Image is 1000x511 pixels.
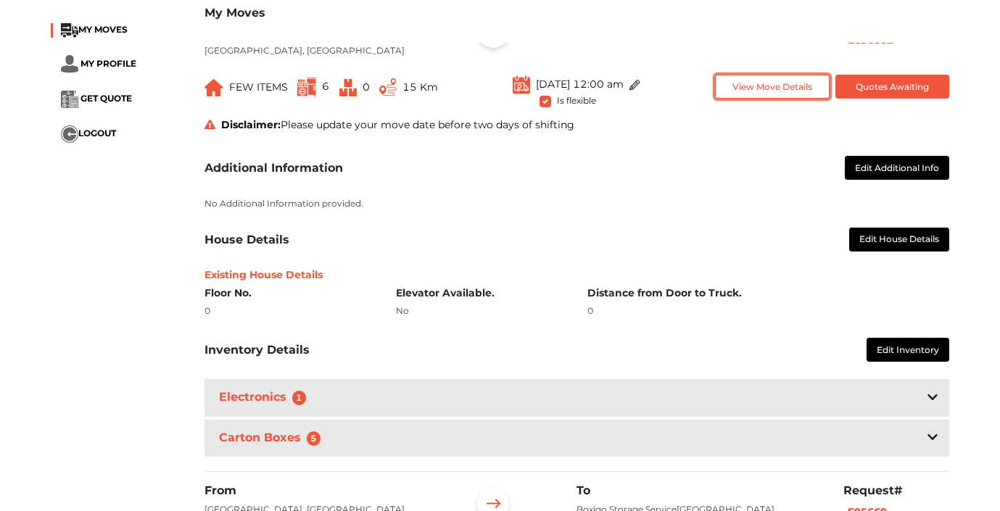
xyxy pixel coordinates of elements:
span: MY MOVES [78,24,128,35]
img: ... [61,23,78,38]
button: Edit Inventory [867,338,949,362]
span: 0 [363,80,370,94]
div: 0 [204,304,374,317]
p: [GEOGRAPHIC_DATA], [GEOGRAPHIC_DATA], [GEOGRAPHIC_DATA], [GEOGRAPHIC_DATA] [204,31,449,57]
button: Quotes Awaiting [835,75,949,99]
span: 6 [322,80,329,93]
span: MY PROFILE [80,58,136,69]
h6: To [577,483,822,497]
img: ... [379,78,397,96]
h3: Inventory Details [204,343,310,357]
a: ...MY MOVES [61,24,128,35]
span: 5 [307,431,321,446]
img: ... [339,79,357,96]
span: GET QUOTE [80,93,132,104]
span: 15 Km [402,80,438,94]
img: ... [297,78,316,96]
div: Please update your move date before two days of shifting [194,117,960,133]
h3: Electronics [216,387,315,408]
span: [DATE] 12:00 am [536,78,624,91]
h6: Request# [843,483,949,497]
img: ... [513,75,530,94]
span: Is flexible [557,93,596,106]
img: ... [61,55,78,73]
h3: House Details [204,233,289,246]
button: Edit Additional Info [845,156,949,180]
img: ... [204,79,223,96]
h6: Elevator Available. [396,287,566,299]
h3: My Moves [204,6,949,20]
div: No [396,304,566,317]
h6: Floor No. [204,287,374,299]
h3: Additional Information [204,161,343,175]
button: View Move Details [715,75,829,99]
div: 0 [587,304,949,317]
h6: From [204,483,449,497]
h6: Distance from Door to Truck. [587,287,949,299]
h3: Carton Boxes [216,428,330,449]
button: ...LOGOUT [61,125,116,143]
span: 1 [292,391,307,405]
a: ... GET QUOTE [61,93,132,104]
strong: Disclaimer: [221,118,281,131]
span: FEW ITEMS [229,80,288,94]
span: LOGOUT [78,128,116,138]
h6: Existing House Details [204,269,949,281]
a: ... MY PROFILE [61,58,136,69]
img: ... [61,125,78,143]
button: Edit House Details [849,228,949,252]
img: ... [629,80,640,91]
p: No Additional Information provided. [204,197,949,210]
img: ... [61,91,78,108]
